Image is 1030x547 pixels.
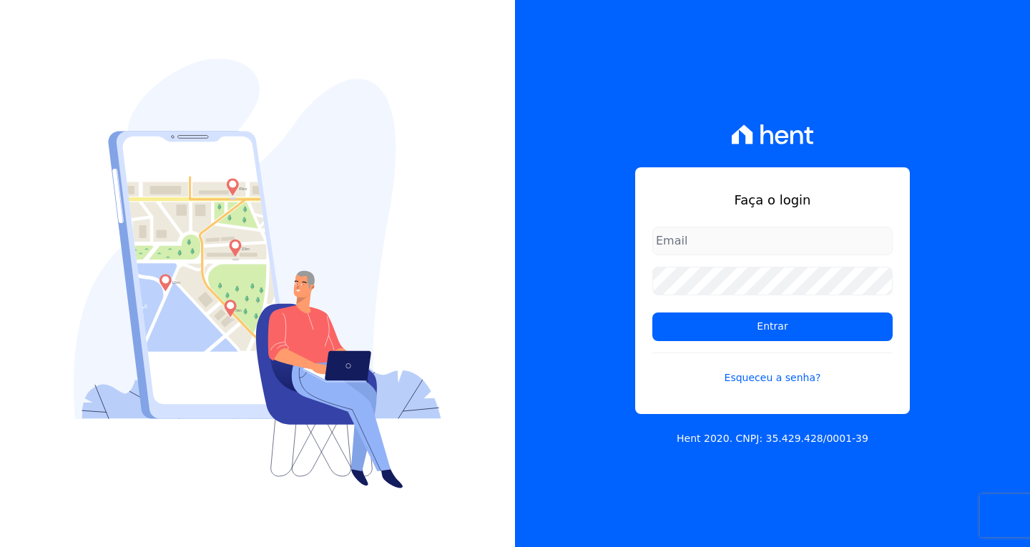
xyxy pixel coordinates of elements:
h1: Faça o login [652,190,893,210]
img: Login [74,59,441,488]
p: Hent 2020. CNPJ: 35.429.428/0001-39 [677,431,868,446]
input: Email [652,227,893,255]
a: Esqueceu a senha? [652,353,893,385]
input: Entrar [652,312,893,341]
